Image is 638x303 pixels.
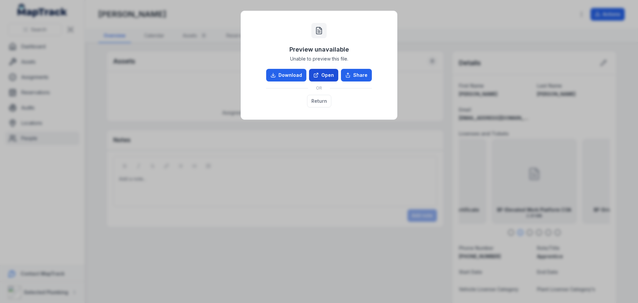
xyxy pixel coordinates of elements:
h3: Preview unavailable [289,45,349,54]
button: Return [307,95,331,107]
button: Share [341,69,372,81]
span: Unable to preview this file. [290,56,348,62]
a: Download [266,69,306,81]
div: OR [266,81,372,95]
a: Open [309,69,338,81]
